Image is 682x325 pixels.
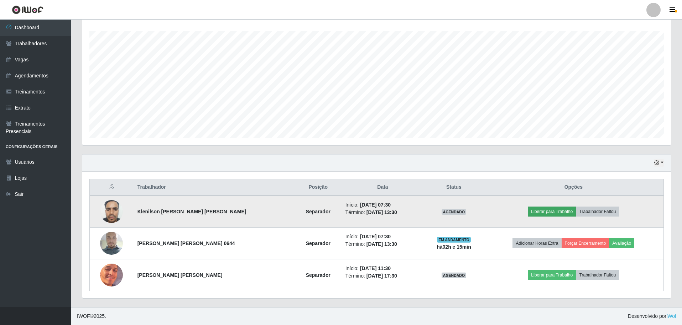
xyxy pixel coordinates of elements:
[366,273,397,279] time: [DATE] 17:30
[100,196,123,227] img: 1735509810384.jpeg
[306,209,330,214] strong: Separador
[437,244,471,250] strong: há 02 h e 15 min
[133,179,295,196] th: Trabalhador
[345,265,420,272] li: Início:
[306,272,330,278] strong: Separador
[137,240,235,246] strong: [PERSON_NAME] [PERSON_NAME] 0644
[100,223,123,264] img: 1743423674291.jpeg
[295,179,341,196] th: Posição
[12,5,43,14] img: CoreUI Logo
[360,234,391,239] time: [DATE] 07:30
[424,179,483,196] th: Status
[306,240,330,246] strong: Separador
[528,207,576,217] button: Liberar para Trabalho
[609,238,634,248] button: Avaliação
[360,265,391,271] time: [DATE] 11:30
[345,233,420,240] li: Início:
[345,272,420,280] li: Término:
[137,272,223,278] strong: [PERSON_NAME] [PERSON_NAME]
[442,273,467,278] span: AGENDADO
[437,237,471,243] span: EM ANDAMENTO
[576,207,619,217] button: Trabalhador Faltou
[528,270,576,280] button: Liberar para Trabalho
[345,240,420,248] li: Término:
[341,179,425,196] th: Data
[666,313,676,319] a: iWof
[137,209,246,214] strong: Klenilson [PERSON_NAME] [PERSON_NAME]
[576,270,619,280] button: Trabalhador Faltou
[512,238,561,248] button: Adicionar Horas Extra
[345,209,420,216] li: Término:
[345,201,420,209] li: Início:
[100,255,123,296] img: 1632347928430.jpeg
[366,241,397,247] time: [DATE] 13:30
[360,202,391,208] time: [DATE] 07:30
[77,313,90,319] span: IWOF
[628,313,676,320] span: Desenvolvido por
[562,238,609,248] button: Forçar Encerramento
[77,313,106,320] span: © 2025 .
[366,209,397,215] time: [DATE] 13:30
[484,179,664,196] th: Opções
[442,209,467,215] span: AGENDADO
